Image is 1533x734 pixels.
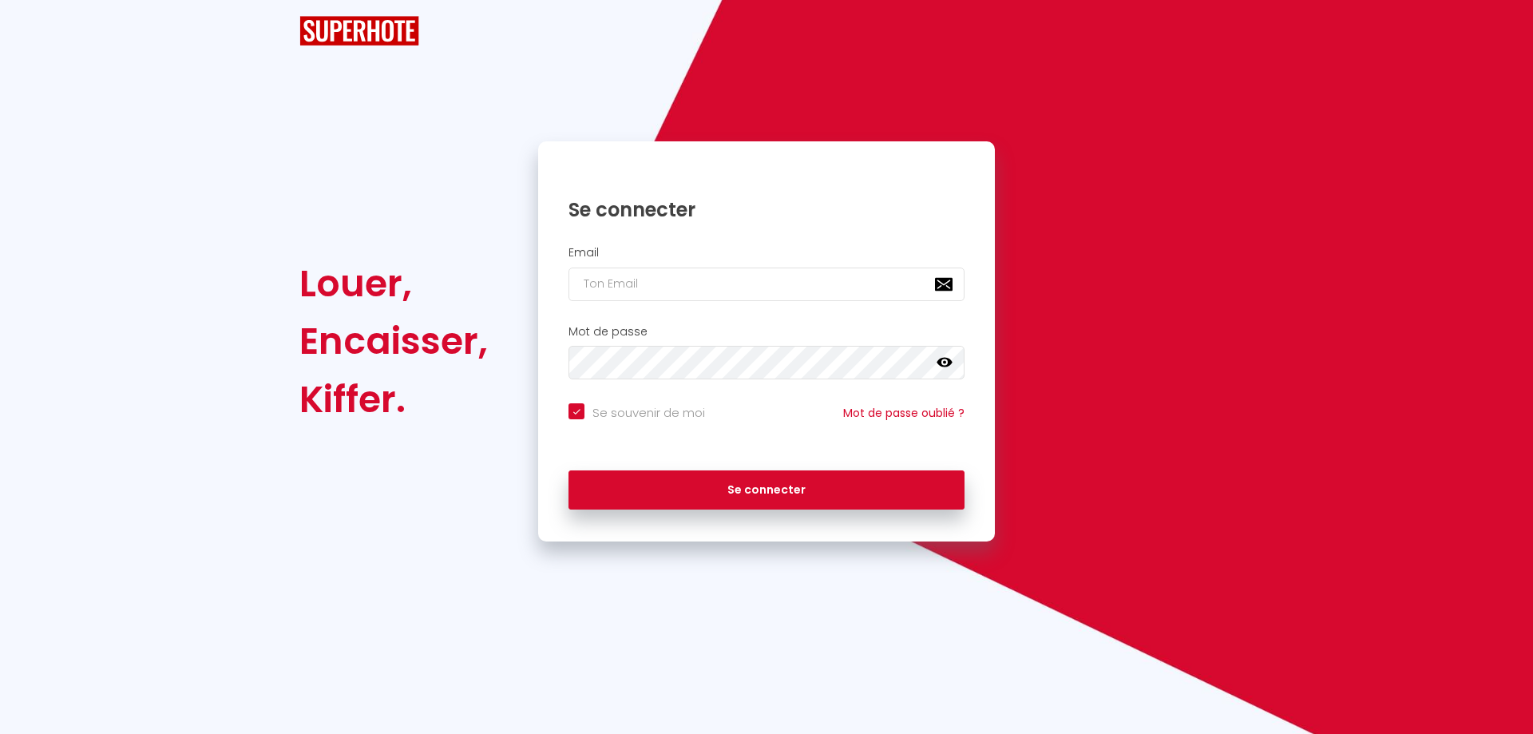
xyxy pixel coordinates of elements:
[568,470,965,510] button: Se connecter
[299,16,419,46] img: SuperHote logo
[568,197,965,222] h1: Se connecter
[299,371,488,428] div: Kiffer.
[568,268,965,301] input: Ton Email
[299,255,488,312] div: Louer,
[568,246,965,260] h2: Email
[843,405,965,421] a: Mot de passe oublié ?
[568,325,965,339] h2: Mot de passe
[299,312,488,370] div: Encaisser,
